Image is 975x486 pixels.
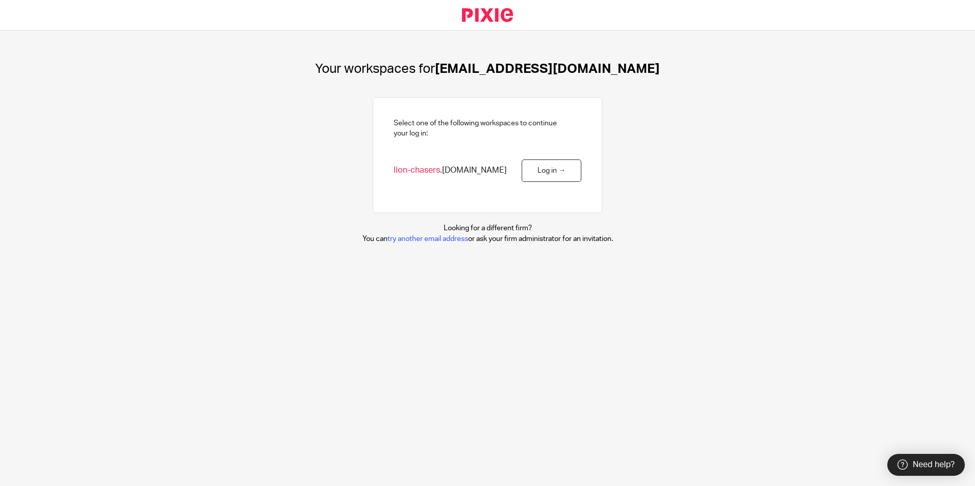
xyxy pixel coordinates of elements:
[394,118,557,139] h2: Select one of the following workspaces to continue your log in:
[315,61,660,77] h1: [EMAIL_ADDRESS][DOMAIN_NAME]
[522,159,581,182] a: Log in →
[394,166,440,174] span: lion-chasers
[394,165,507,176] span: .[DOMAIN_NAME]
[363,223,613,244] p: Looking for a different firm? You can or ask your firm administrator for an invitation.
[388,235,468,242] a: try another email address
[315,62,435,75] span: Your workspaces for
[887,454,965,476] div: Need help?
